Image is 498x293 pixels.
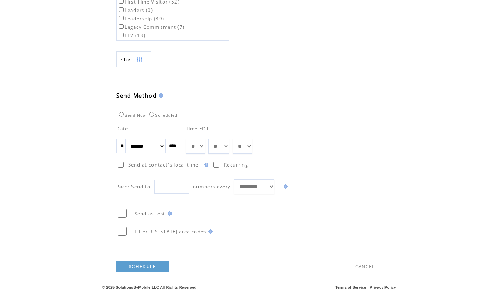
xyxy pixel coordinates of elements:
[166,211,172,216] img: help.gif
[367,285,368,289] span: |
[118,32,146,39] label: LEV (13)
[116,261,169,272] a: SCHEDULE
[136,52,143,67] img: filters.png
[116,125,128,132] span: Date
[119,33,124,37] input: LEV (13)
[117,113,146,117] label: Send Now
[119,24,124,29] input: Legacy Commitment (7)
[355,263,375,270] a: CANCEL
[116,51,151,67] a: Filter
[157,93,163,98] img: help.gif
[116,92,157,99] span: Send Method
[120,57,133,63] span: Show filters
[135,228,206,235] span: Filter [US_STATE] area codes
[119,112,124,117] input: Send Now
[135,210,166,217] span: Send as test
[148,113,177,117] label: Scheduled
[282,184,288,189] img: help.gif
[193,183,231,190] span: numbers every
[118,7,153,13] label: Leaders (0)
[119,7,124,12] input: Leaders (0)
[116,183,151,190] span: Pace: Send to
[335,285,366,289] a: Terms of Service
[118,24,185,30] label: Legacy Commitment (7)
[128,162,199,168] span: Send at contact`s local time
[206,229,213,234] img: help.gif
[149,112,154,117] input: Scheduled
[186,125,209,132] span: Time EDT
[119,16,124,20] input: Leadership (39)
[102,285,197,289] span: © 2025 SolutionsByMobile LLC All Rights Reserved
[224,162,248,168] span: Recurring
[202,163,208,167] img: help.gif
[118,15,164,22] label: Leadership (39)
[370,285,396,289] a: Privacy Policy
